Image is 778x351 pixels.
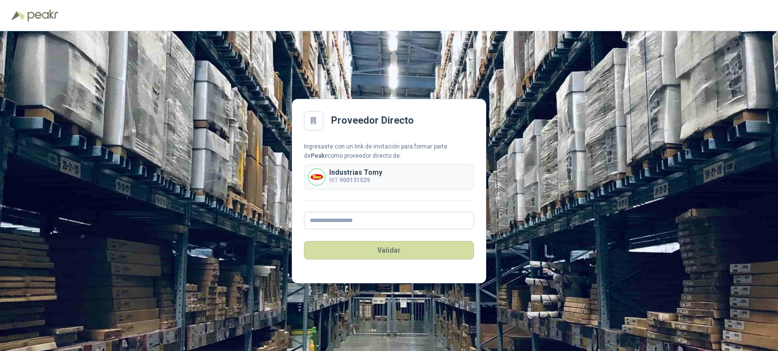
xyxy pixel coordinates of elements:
div: Ingresaste con un link de invitación para formar parte de como proveedor directo de: [304,142,474,161]
b: Peakr [311,152,327,159]
h2: Proveedor Directo [331,113,414,128]
img: Peakr [27,10,58,21]
img: Logo [12,11,25,20]
p: NIT [329,176,382,185]
p: Industrias Tomy [329,169,382,176]
b: 900131529 [339,177,370,184]
button: Validar [304,241,474,259]
img: Company Logo [309,169,325,185]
